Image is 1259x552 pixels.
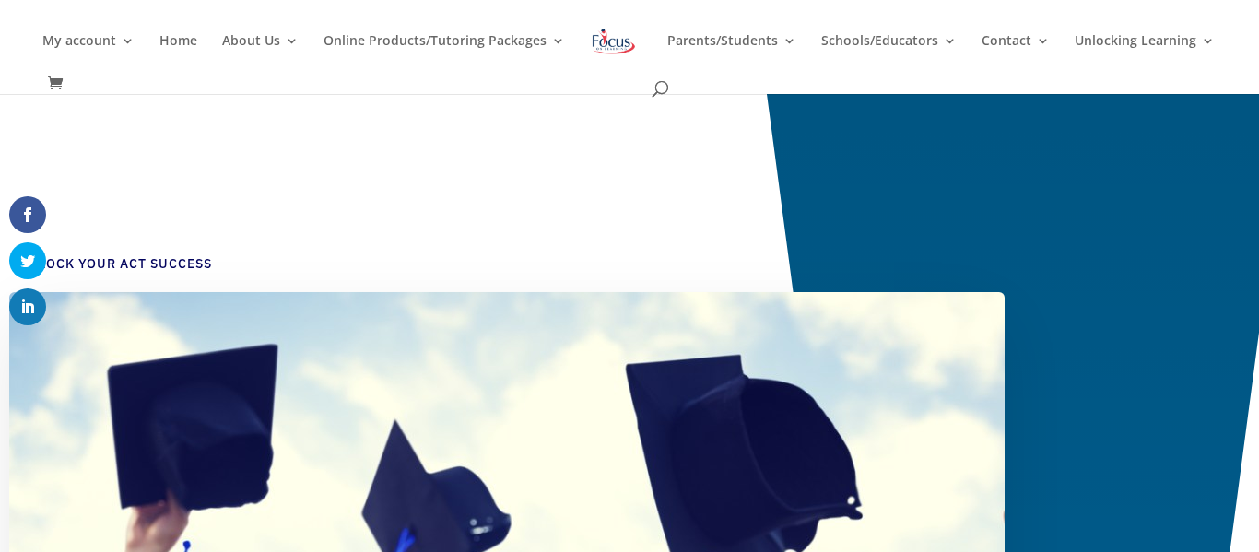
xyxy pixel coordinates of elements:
img: Focus on Learning [590,25,638,58]
a: My account [42,34,135,77]
a: Parents/Students [667,34,796,77]
a: Unlocking Learning [1075,34,1215,77]
a: Home [159,34,197,77]
a: Schools/Educators [821,34,957,77]
a: Contact [982,34,1050,77]
a: Online Products/Tutoring Packages [324,34,565,77]
a: About Us [222,34,299,77]
h4: Unlock Your ACT Success [18,255,977,283]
